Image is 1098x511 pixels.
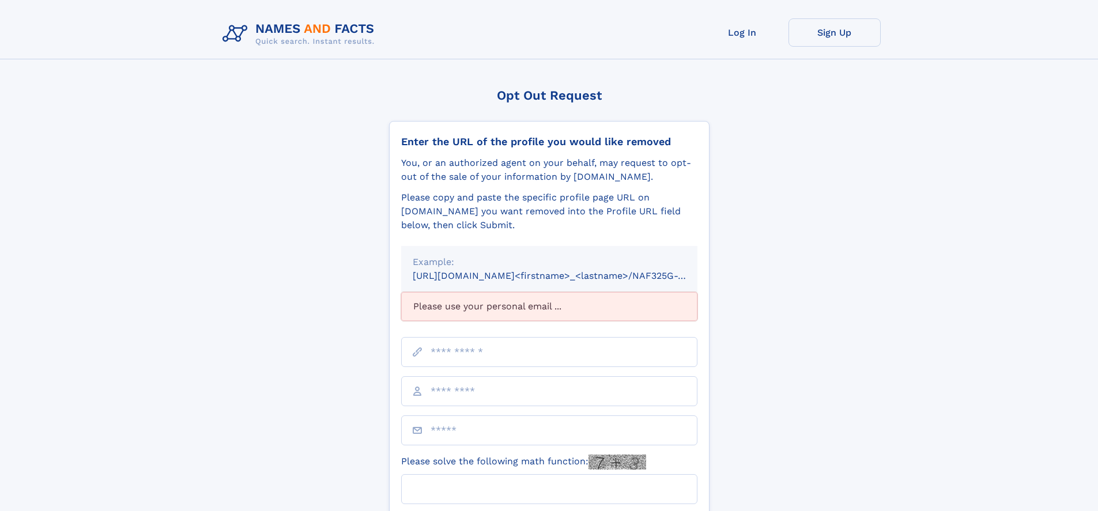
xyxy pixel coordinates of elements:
div: Enter the URL of the profile you would like removed [401,135,697,148]
label: Please solve the following math function: [401,455,646,470]
div: You, or an authorized agent on your behalf, may request to opt-out of the sale of your informatio... [401,156,697,184]
div: Please copy and paste the specific profile page URL on [DOMAIN_NAME] you want removed into the Pr... [401,191,697,232]
div: Please use your personal email ... [401,292,697,321]
div: Example: [413,255,686,269]
img: Logo Names and Facts [218,18,384,50]
div: Opt Out Request [389,88,710,103]
a: Sign Up [788,18,881,47]
small: [URL][DOMAIN_NAME]<firstname>_<lastname>/NAF325G-xxxxxxxx [413,270,719,281]
a: Log In [696,18,788,47]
